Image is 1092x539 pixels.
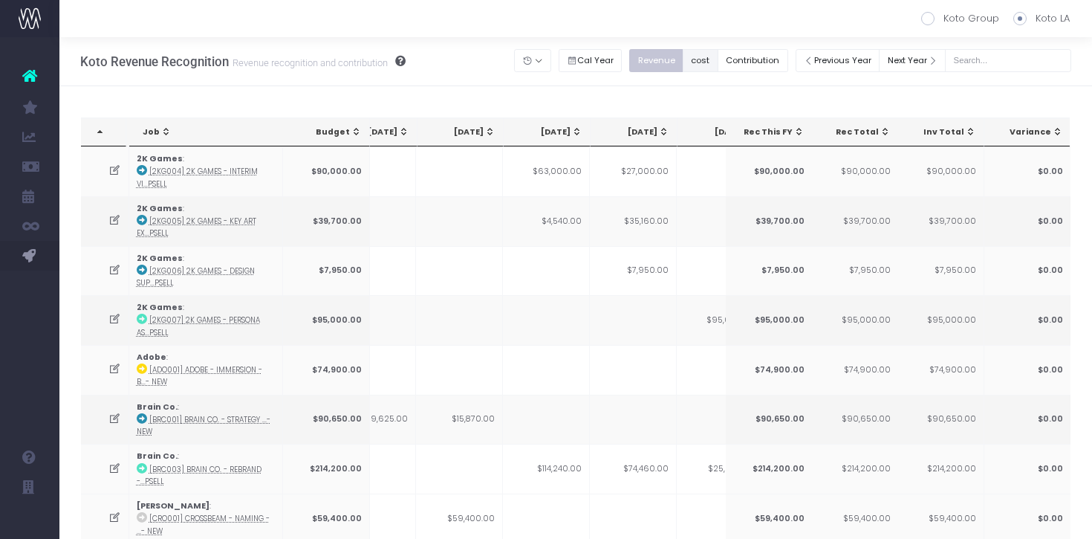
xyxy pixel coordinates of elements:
[344,126,409,138] div: [DATE]
[897,395,984,445] td: $90,650.00
[417,118,504,146] th: Jun 25: activate to sort column ascending
[80,54,406,69] h3: Koto Revenue Recognition
[416,395,503,445] td: $15,870.00
[726,118,813,146] th: Rec This FY: activate to sort column ascending
[283,196,370,246] td: $39,700.00
[984,295,1070,345] td: $0.00
[725,395,812,445] td: $90,650.00
[911,126,976,138] div: Inv Total
[129,118,287,146] th: Job: activate to sort column ascending
[691,126,756,138] div: [DATE]
[129,295,283,345] td: :
[559,49,623,72] button: Cal Year
[296,126,362,138] div: Budget
[718,49,788,72] button: Contribution
[559,45,630,76] div: Small button group
[629,45,795,76] div: Small button group
[897,345,984,395] td: $74,900.00
[229,54,388,69] small: Revenue recognition and contribution
[796,49,880,72] button: Previous Year
[739,126,805,138] div: Rec This FY
[283,395,370,445] td: $90,650.00
[283,246,370,296] td: $7,950.00
[129,196,283,246] td: :
[137,401,178,413] strong: Brain Co.
[137,203,183,214] strong: 2K Games
[879,49,946,72] button: Next Year
[590,196,677,246] td: $35,160.00
[984,444,1070,494] td: $0.00
[984,118,1070,146] th: Variance: activate to sort column ascending
[283,118,370,146] th: Budget: activate to sort column ascending
[677,295,764,345] td: $95,000.00
[503,146,590,196] td: $63,000.00
[997,126,1062,138] div: Variance
[811,345,898,395] td: $74,900.00
[283,295,370,345] td: $95,000.00
[129,345,283,395] td: :
[897,295,984,345] td: $95,000.00
[984,196,1070,246] td: $0.00
[137,216,256,238] abbr: [2KG005] 2K Games - Key Art Explore - Brand - Upsell
[129,444,283,494] td: :
[945,49,1071,72] input: Search...
[725,295,812,345] td: $95,000.00
[1013,11,1070,26] label: Koto LA
[590,146,677,196] td: $27,000.00
[984,146,1070,196] td: $0.00
[503,444,590,494] td: $114,240.00
[725,146,812,196] td: $90,000.00
[897,196,984,246] td: $39,700.00
[137,153,183,164] strong: 2K Games
[811,246,898,296] td: $7,950.00
[984,246,1070,296] td: $0.00
[137,352,166,363] strong: Adobe
[811,444,898,494] td: $214,200.00
[129,246,283,296] td: :
[137,167,258,188] abbr: [2KG004] 2K Games - Interim Visual - Brand - Upsell
[331,118,417,146] th: May 25: activate to sort column ascending
[143,126,279,138] div: Job
[503,196,590,246] td: $4,540.00
[590,444,677,494] td: $74,460.00
[137,451,178,462] strong: Brain Co.
[517,126,582,138] div: [DATE]
[811,295,898,345] td: $95,000.00
[725,196,812,246] td: $39,700.00
[137,266,255,288] abbr: [2KG006] 2K Games - Design Support - Brand - Upsell
[629,49,683,72] button: Revenue
[504,118,591,146] th: Jul 25: activate to sort column ascending
[812,118,899,146] th: Rec Total: activate to sort column ascending
[921,11,999,26] label: Koto Group
[725,444,812,494] td: $214,200.00
[137,465,261,486] abbr: [BRC003] Brain Co. - Rebrand - Brand - Upsell
[81,118,126,146] th: : activate to sort column descending
[137,365,262,387] abbr: [ADO001] Adobe - Immersion - Brand - New
[591,118,677,146] th: Aug 25: activate to sort column ascending
[984,345,1070,395] td: $0.00
[137,253,183,264] strong: 2K Games
[897,246,984,296] td: $7,950.00
[677,118,764,146] th: Sep 25: activate to sort column ascending
[129,395,283,445] td: :
[137,315,260,337] abbr: [2KG007] 2K Games - Persona Assets - Brand - Upsell
[683,49,718,72] button: cost
[137,500,209,511] strong: [PERSON_NAME]
[137,415,270,436] abbr: [BRC001] Brain Co. - Strategy - Brand - New
[137,302,183,313] strong: 2K Games
[725,345,812,395] td: $74,900.00
[283,444,370,494] td: $214,200.00
[604,126,669,138] div: [DATE]
[431,126,496,138] div: [DATE]
[283,146,370,196] td: $90,000.00
[984,395,1070,445] td: $0.00
[811,395,898,445] td: $90,650.00
[677,444,764,494] td: $25,500.00
[19,509,41,532] img: images/default_profile_image.png
[811,146,898,196] td: $90,000.00
[725,246,812,296] td: $7,950.00
[129,146,283,196] td: :
[590,246,677,296] td: $7,950.00
[897,118,984,146] th: Inv Total: activate to sort column ascending
[137,514,270,535] abbr: [CRO001] Crossbeam - Naming - Brand - New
